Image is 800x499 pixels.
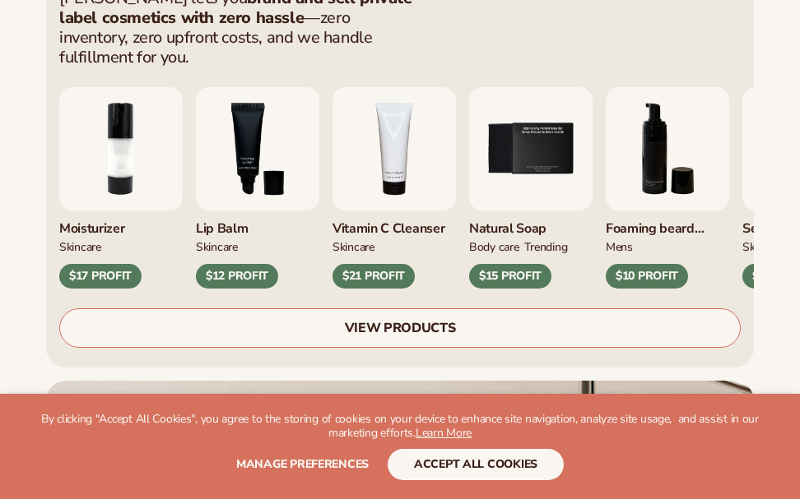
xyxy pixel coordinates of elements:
div: Foaming beard wash [606,210,729,238]
button: Manage preferences [236,449,369,480]
button: accept all cookies [388,449,564,480]
div: $21 PROFIT [333,264,415,289]
div: 5 / 9 [469,87,593,289]
img: Vitamin c cleanser. [333,87,456,210]
div: TRENDING [524,238,568,255]
div: 6 / 9 [606,87,729,289]
div: 4 / 9 [333,87,456,289]
div: $15 PROFIT [469,264,551,289]
div: BODY Care [469,238,519,255]
img: Moisturizing lotion. [59,87,183,210]
div: 3 / 9 [196,87,319,289]
span: Manage preferences [236,456,369,472]
a: Learn More [416,425,472,441]
div: Lip Balm [196,210,319,238]
div: SKINCARE [196,238,238,255]
div: Vitamin C Cleanser [333,210,456,238]
div: $10 PROFIT [606,264,688,289]
img: Nature bar of soap. [469,87,593,210]
img: Smoothing lip balm. [196,87,319,210]
div: SKINCARE [59,238,101,255]
div: 2 / 9 [59,87,183,289]
a: VIEW PRODUCTS [59,308,741,348]
div: Natural Soap [469,210,593,238]
div: Skincare [333,238,374,255]
img: Foaming beard wash. [606,87,729,210]
div: $17 PROFIT [59,264,142,289]
div: SKINCARE [742,238,784,255]
div: $12 PROFIT [196,264,278,289]
p: By clicking "Accept All Cookies", you agree to the storing of cookies on your device to enhance s... [33,413,767,441]
div: Moisturizer [59,210,183,238]
div: mens [606,238,633,255]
